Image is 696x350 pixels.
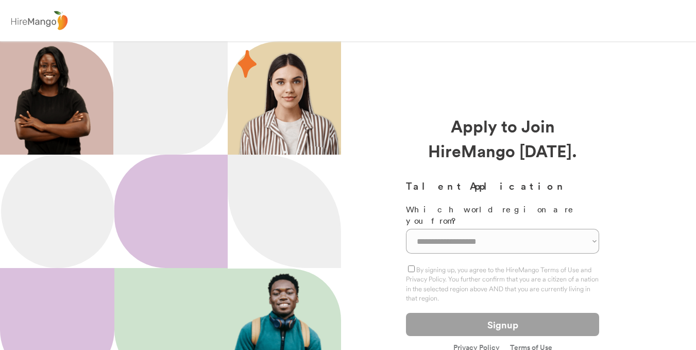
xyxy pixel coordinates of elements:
button: Signup [406,313,599,336]
img: 29 [238,50,257,78]
img: Ellipse%2012 [1,155,114,268]
div: Which world region are you from? [406,204,599,227]
div: Apply to Join HireMango [DATE]. [406,113,599,163]
label: By signing up, you agree to the HireMango Terms of Use and Privacy Policy. You further confirm th... [406,265,599,302]
img: hispanic%20woman.png [238,52,341,155]
img: 200x220.png [2,41,103,155]
h3: Talent Application [406,178,599,193]
img: logo%20-%20hiremango%20gray.png [8,9,71,33]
